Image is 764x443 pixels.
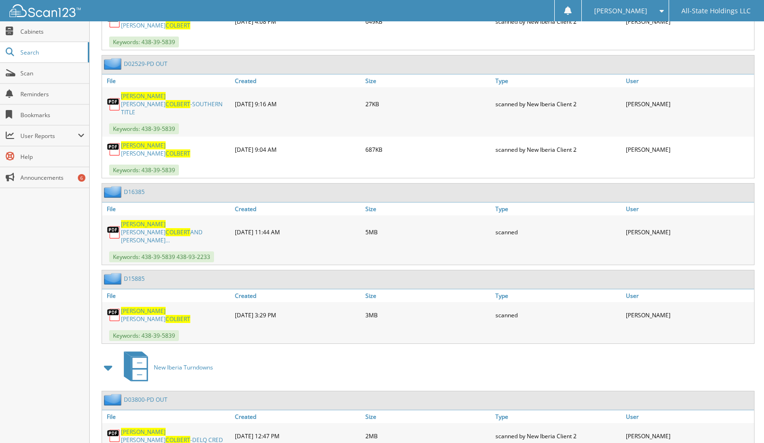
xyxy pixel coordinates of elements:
span: [PERSON_NAME] [121,428,166,436]
a: [PERSON_NAME][PERSON_NAME]COLBERT [121,13,230,29]
span: Help [20,153,84,161]
a: User [624,289,754,302]
span: [PERSON_NAME] [121,307,166,315]
a: [PERSON_NAME][PERSON_NAME]COLBERT-SOUTHERN TITLE [121,92,230,116]
span: Cabinets [20,28,84,36]
span: Keywords: 438-39-5839 438-93-2233 [109,251,214,262]
div: scanned by New Iberia Client 2 [493,90,624,119]
div: 6 [78,174,85,182]
a: Type [493,203,624,215]
a: Created [233,74,363,87]
span: [PERSON_NAME] [594,8,647,14]
div: [DATE] 9:04 AM [233,139,363,160]
div: [PERSON_NAME] [624,11,754,32]
a: File [102,410,233,423]
span: Scan [20,69,84,77]
div: scanned [493,305,624,325]
div: [PERSON_NAME] [624,139,754,160]
img: PDF.png [107,308,121,322]
a: [PERSON_NAME][PERSON_NAME]COLBERT [121,307,230,323]
a: Size [363,410,494,423]
div: scanned [493,218,624,247]
img: PDF.png [107,429,121,443]
span: Announcements [20,174,84,182]
img: PDF.png [107,97,121,111]
a: Size [363,203,494,215]
div: scanned by New Iberia Client 2 [493,139,624,160]
iframe: Chat Widget [717,397,764,443]
a: Created [233,203,363,215]
div: [PERSON_NAME] [624,305,754,325]
span: Keywords: 438-39-5839 [109,165,179,175]
span: Keywords: 438-39-5839 [109,37,179,47]
div: 687KB [363,139,494,160]
a: File [102,203,233,215]
a: File [102,289,233,302]
span: Reminders [20,90,84,98]
div: [DATE] 9:16 AM [233,90,363,119]
a: [PERSON_NAME][PERSON_NAME]COLBERTAND [PERSON_NAME]... [121,220,230,244]
a: [PERSON_NAME][PERSON_NAME]COLBERT [121,141,230,157]
div: [DATE] 11:44 AM [233,218,363,247]
div: 27KB [363,90,494,119]
span: Keywords: 438-39-5839 [109,330,179,341]
span: Keywords: 438-39-5839 [109,123,179,134]
a: D16385 [124,188,145,196]
span: All-State Holdings LLC [681,8,751,14]
a: User [624,410,754,423]
div: [DATE] 3:29 PM [233,305,363,325]
a: Created [233,289,363,302]
span: COLBERT [166,149,190,157]
div: [PERSON_NAME] [624,90,754,119]
img: PDF.png [107,14,121,28]
a: File [102,74,233,87]
a: Type [493,410,624,423]
img: PDF.png [107,225,121,240]
a: Type [493,289,624,302]
span: Bookmarks [20,111,84,119]
a: Size [363,289,494,302]
span: New Iberia Turndowns [154,363,213,371]
a: New Iberia Turndowns [118,349,213,386]
span: [PERSON_NAME] [121,141,166,149]
div: [PERSON_NAME] [624,218,754,247]
div: [DATE] 4:08 PM [233,11,363,32]
span: [PERSON_NAME] [121,92,166,100]
img: PDF.png [107,142,121,157]
span: [PERSON_NAME] [121,220,166,228]
img: scan123-logo-white.svg [9,4,81,17]
a: D02529-PD OUT [124,60,168,68]
div: 5MB [363,218,494,247]
a: User [624,74,754,87]
div: scanned by New Iberia Client 2 [493,11,624,32]
span: COLBERT [166,100,190,108]
img: folder2.png [104,273,124,285]
img: folder2.png [104,58,124,70]
a: User [624,203,754,215]
span: Search [20,48,83,56]
a: D03800-PD OUT [124,396,168,404]
a: Created [233,410,363,423]
span: COLBERT [166,315,190,323]
a: D15885 [124,275,145,283]
a: Size [363,74,494,87]
div: 3MB [363,305,494,325]
span: COLBERT [166,228,190,236]
span: COLBERT [166,21,190,29]
a: Type [493,74,624,87]
div: 649KB [363,11,494,32]
img: folder2.png [104,186,124,198]
span: User Reports [20,132,78,140]
img: folder2.png [104,394,124,406]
